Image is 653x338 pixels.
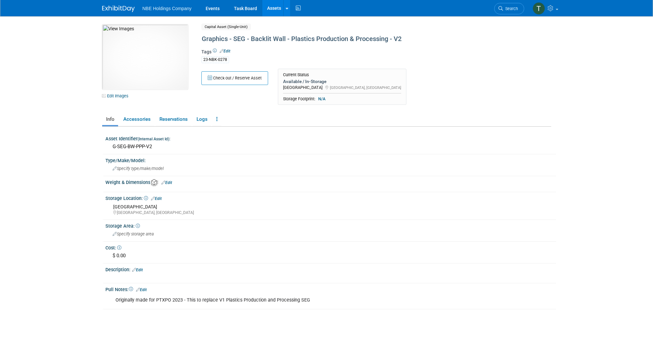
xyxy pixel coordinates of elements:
a: Accessories [119,114,154,125]
small: (Internal Asset Id) [138,137,169,141]
button: Check out / Reserve Asset [201,71,268,85]
div: Pull Notes: [105,285,556,293]
span: [GEOGRAPHIC_DATA] [283,85,322,90]
a: Logs [193,114,211,125]
div: G-SEG-BW-PPP-V2 [110,142,551,152]
span: N/A [316,96,327,102]
a: Edit Images [102,92,131,100]
div: Storage Location: [105,193,556,202]
a: Edit [151,196,162,201]
div: Type/Make/Model: [105,156,556,164]
span: [GEOGRAPHIC_DATA] [113,204,157,209]
a: Edit [220,49,230,53]
span: Storage Area: [105,223,140,229]
a: Reservations [156,114,191,125]
a: Edit [136,288,147,292]
div: Originally made for PTXPO 2023 - This to replace V1 Plastics Production and Processing SEG [111,294,471,307]
div: Available / In-Storage [283,78,401,84]
div: Current Status [283,72,401,77]
img: ExhibitDay [102,6,135,12]
img: Asset Weight and Dimensions [151,179,158,186]
a: Info [102,114,118,125]
div: Asset Identifier : [105,134,556,142]
span: NBE Holdings Company [143,6,192,11]
div: Storage Footprint: [283,96,401,102]
div: 23-NBK-0278 [201,56,229,63]
div: $ 0.00 [110,251,551,261]
div: Graphics - SEG - Backlit Wall - Plastics Production & Processing - V2 [199,33,497,45]
div: Cost: [105,243,556,251]
a: Edit [132,268,143,272]
span: Search [503,6,518,11]
div: Weight & Dimensions [105,177,556,186]
a: Edit [161,180,172,185]
span: Capital Asset (Single-Unit) [201,23,251,30]
div: Tags [201,49,497,67]
div: [GEOGRAPHIC_DATA], [GEOGRAPHIC_DATA] [113,210,551,216]
span: Specify type/make/model [113,166,164,171]
a: Search [494,3,524,14]
img: View Images [102,24,188,90]
div: Description: [105,265,556,273]
span: Specify storage area [113,232,154,236]
span: [GEOGRAPHIC_DATA], [GEOGRAPHIC_DATA] [330,85,401,90]
img: Tim Wiersma [533,2,545,15]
